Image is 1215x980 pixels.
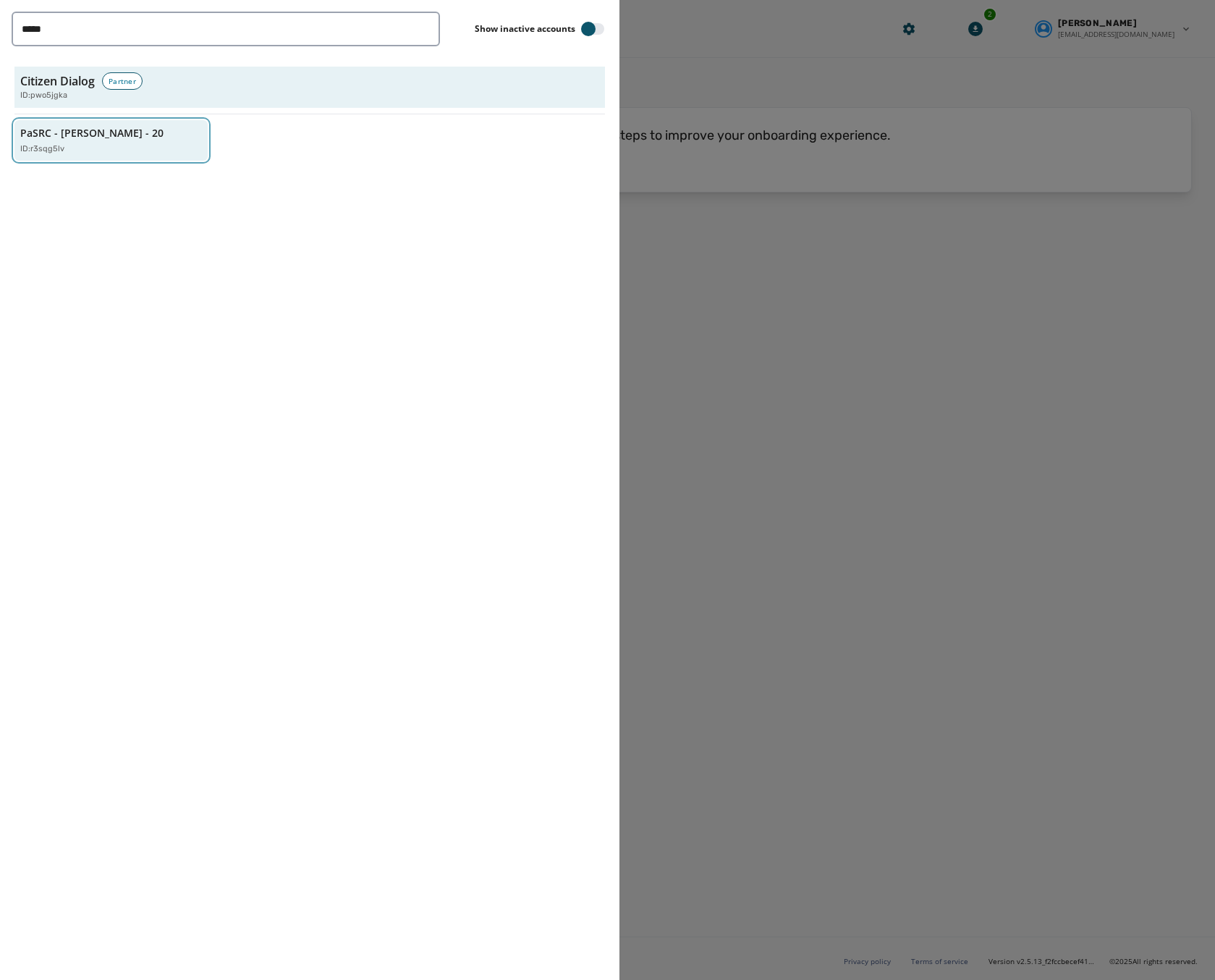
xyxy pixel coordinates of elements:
[20,143,64,156] p: ID: r3sqg5lv
[14,67,605,108] button: Citizen DialogPartnerID:pwo5jgka
[475,23,575,35] label: Show inactive accounts
[20,72,95,90] h3: Citizen Dialog
[102,72,143,90] div: Partner
[20,126,164,140] p: PaSRC - [PERSON_NAME] - 20
[14,120,208,161] button: PaSRC - [PERSON_NAME] - 20ID:r3sqg5lv
[20,90,67,102] span: ID: pwo5jgka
